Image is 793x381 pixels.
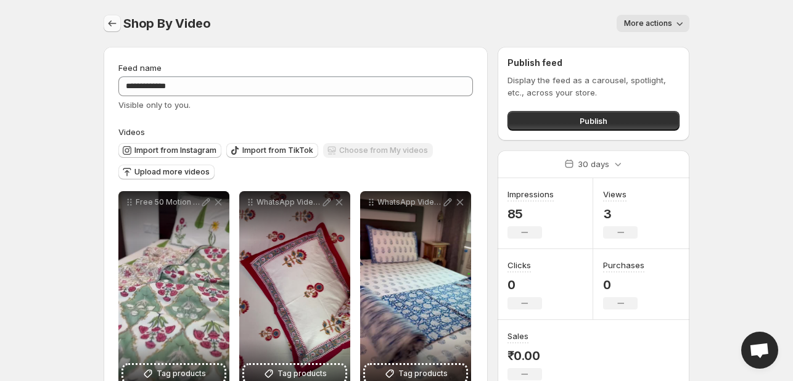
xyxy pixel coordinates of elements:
h3: Sales [507,330,528,342]
p: WhatsApp Video [DATE] at 162138 [377,197,442,207]
h3: Impressions [507,188,554,200]
p: WhatsApp Video [DATE] at 162228 [257,197,321,207]
p: ₹0.00 [507,348,542,363]
p: Free 50 Motion Elements Green Screen Splash Animation Cartoon Shapes Explosion [136,197,200,207]
h3: Views [603,188,627,200]
span: Tag products [157,367,206,380]
span: Publish [580,115,607,127]
button: Upload more videos [118,165,215,179]
p: 30 days [578,158,609,170]
p: 85 [507,207,554,221]
span: Shop By Video [123,16,210,31]
span: Visible only to you. [118,100,191,110]
button: Import from TikTok [226,143,318,158]
button: Import from Instagram [118,143,221,158]
div: Open chat [741,332,778,369]
span: Tag products [277,367,327,380]
h3: Clicks [507,259,531,271]
h2: Publish feed [507,57,680,69]
button: Publish [507,111,680,131]
p: 3 [603,207,638,221]
span: Tag products [398,367,448,380]
p: 0 [603,277,644,292]
h3: Purchases [603,259,644,271]
span: More actions [624,18,672,28]
span: Import from TikTok [242,145,313,155]
button: More actions [617,15,689,32]
span: Import from Instagram [134,145,216,155]
span: Feed name [118,63,162,73]
span: Videos [118,127,145,137]
span: Upload more videos [134,167,210,177]
p: 0 [507,277,542,292]
p: Display the feed as a carousel, spotlight, etc., across your store. [507,74,680,99]
button: Settings [104,15,121,32]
